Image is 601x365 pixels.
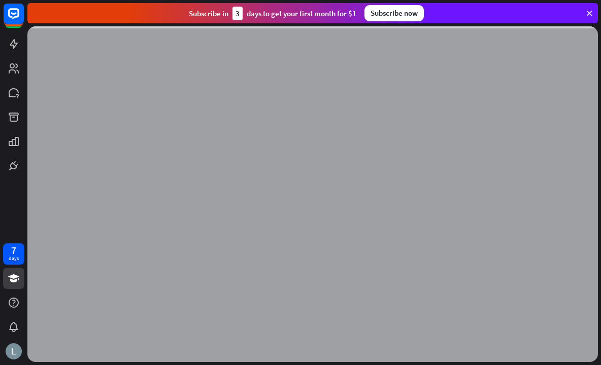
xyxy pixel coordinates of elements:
[189,7,356,20] div: Subscribe in days to get your first month for $1
[11,246,16,255] div: 7
[3,243,24,265] a: 7 days
[364,5,424,21] div: Subscribe now
[9,255,19,262] div: days
[232,7,243,20] div: 3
